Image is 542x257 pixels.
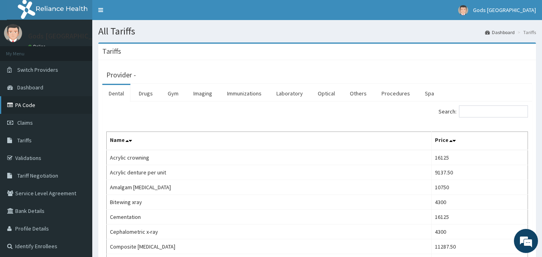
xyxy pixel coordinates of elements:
a: Dental [102,85,130,102]
td: 9137.50 [431,165,528,180]
a: Laboratory [270,85,309,102]
img: d_794563401_company_1708531726252_794563401 [15,40,32,60]
td: Bitewing xray [107,195,432,210]
h3: Tariffs [102,48,121,55]
input: Search: [459,105,528,117]
td: 11287.50 [431,239,528,254]
td: 16125 [431,150,528,165]
td: 4300 [431,225,528,239]
td: 10750 [431,180,528,195]
th: Price [431,132,528,150]
td: Acrylic crowning [107,150,432,165]
a: Immunizations [221,85,268,102]
p: Gods [GEOGRAPHIC_DATA] [28,32,112,40]
h3: Provider - [106,71,136,79]
a: Gym [161,85,185,102]
label: Search: [438,105,528,117]
td: Amalgam [MEDICAL_DATA] [107,180,432,195]
span: Claims [17,119,33,126]
h1: All Tariffs [98,26,536,36]
th: Name [107,132,432,150]
img: User Image [458,5,468,15]
td: Composite [MEDICAL_DATA] [107,239,432,254]
a: Drugs [132,85,159,102]
a: Spa [418,85,441,102]
td: 4300 [431,195,528,210]
textarea: Type your message and hit 'Enter' [4,172,153,200]
span: Tariff Negotiation [17,172,58,179]
td: Cephalometric x-ray [107,225,432,239]
span: Dashboard [17,84,43,91]
a: Online [28,44,47,49]
td: Acrylic denture per unit [107,165,432,180]
div: Chat with us now [42,45,135,55]
a: Dashboard [485,29,515,36]
img: User Image [4,24,22,42]
li: Tariffs [516,29,536,36]
div: Minimize live chat window [132,4,151,23]
td: Cementation [107,210,432,225]
td: 16125 [431,210,528,225]
a: Optical [311,85,341,102]
span: Switch Providers [17,66,58,73]
a: Others [343,85,373,102]
span: Tariffs [17,137,32,144]
span: We're online! [47,77,111,158]
span: Gods [GEOGRAPHIC_DATA] [473,6,536,14]
a: Imaging [187,85,219,102]
a: Procedures [375,85,416,102]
